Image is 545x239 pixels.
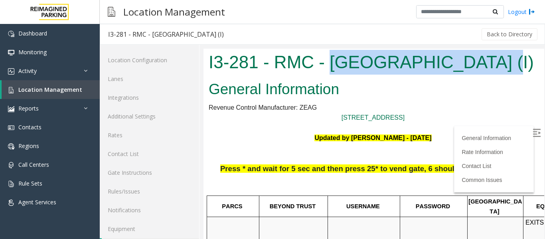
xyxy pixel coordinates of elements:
img: 'icon' [8,199,14,206]
span: Monitoring [18,48,47,56]
span: PASSWORD [212,154,247,161]
a: Contact List [258,114,288,120]
img: 'icon' [8,31,14,37]
a: Additional Settings [100,107,199,126]
img: 'icon' [8,106,14,112]
span: Revenue Control Manufacturer: ZEAG [5,55,113,62]
span: USERNAME [143,154,176,161]
span: Regions [18,142,39,150]
a: Integrations [100,88,199,107]
span: EXITS: Credit Cards Only [322,170,381,188]
img: 'icon' [8,124,14,131]
a: Equipment [100,219,199,238]
span: Location Management [18,86,82,93]
h3: Location Management [119,2,229,22]
span: Dashboard [18,30,47,37]
a: Gate Instructions [100,163,199,182]
span: BEYOND TRUST [66,154,113,161]
a: Rules/Issues [100,182,199,201]
h2: General Information [5,30,334,51]
span: Activity [18,67,37,75]
a: Contact List [100,144,199,163]
span: EQUIPMENT [333,154,367,161]
a: Location Configuration [100,51,199,69]
img: logout [529,8,535,16]
a: Lanes [100,69,199,88]
span: ZEAG [20,211,38,218]
img: Open/Close Sidebar Menu [329,80,337,88]
span: Call Centers [18,161,49,168]
span: POF Machines: [328,201,372,207]
img: 'icon' [8,181,14,187]
span: IMP003-0281-ZMS-MRV-WS1 [62,206,118,223]
span: [GEOGRAPHIC_DATA] [265,150,318,166]
span: PARCS [18,154,39,161]
img: 'icon' [8,162,14,168]
a: General Information [258,86,308,93]
span: Press * and wait for 5 sec and then press 25* to vend gate, 6 should also work to vend [17,116,320,124]
a: Common Issues [258,128,298,134]
button: Back to Directory [482,28,537,40]
a: Notifications [100,201,199,219]
a: Location Management [2,80,100,99]
div: I3-281 - RMC - [GEOGRAPHIC_DATA] (I) [108,29,224,40]
img: 'icon' [8,49,14,56]
a: Rates [100,126,199,144]
img: pageIcon [108,2,115,22]
span: Agent Services [18,198,56,206]
h1: I3-281 - RMC - [GEOGRAPHIC_DATA] (I) [5,1,334,26]
img: 'icon' [8,87,14,93]
img: 'icon' [8,143,14,150]
span: Reports [18,105,39,112]
span: Rule Sets [18,180,42,187]
a: Logout [508,8,535,16]
a: Rate Information [258,100,300,107]
a: [STREET_ADDRESS] [138,65,201,72]
font: Updated by [PERSON_NAME] - [DATE] [111,86,228,93]
img: 'icon' [8,68,14,75]
span: Contacts [18,123,41,131]
span: Server: [79,196,99,203]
